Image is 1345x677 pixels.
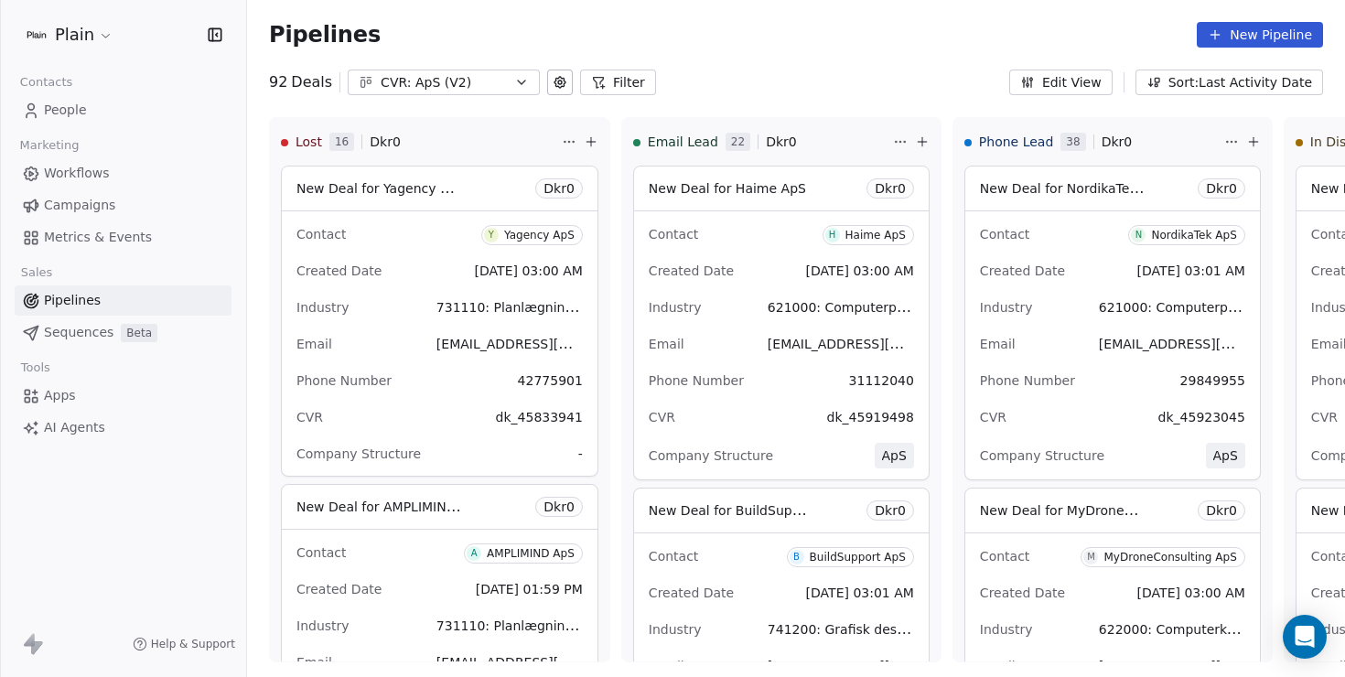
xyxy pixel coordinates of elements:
[44,323,113,342] span: Sequences
[849,373,914,388] span: 31112040
[296,300,350,315] span: Industry
[827,410,914,424] span: dk_45919498
[980,300,1033,315] span: Industry
[296,655,332,670] span: Email
[15,381,231,411] a: Apps
[543,179,575,198] span: Dkr 0
[370,133,401,151] span: Dkr 0
[649,659,684,673] span: Email
[964,118,1221,166] div: Phone Lead38Dkr0
[649,586,734,600] span: Created Date
[296,545,346,560] span: Contact
[980,659,1016,673] span: Email
[964,166,1261,480] div: New Deal for NordikaTek ApSDkr0ContactNNordikaTek ApSCreated Date[DATE] 03:01 AMIndustry621000: C...
[980,263,1065,278] span: Created Date
[1180,373,1245,388] span: 29849955
[121,324,157,342] span: Beta
[649,448,773,463] span: Company Structure
[875,501,906,520] span: Dkr 0
[133,637,235,651] a: Help & Support
[1137,586,1245,600] span: [DATE] 03:00 AM
[980,373,1075,388] span: Phone Number
[1103,551,1236,564] div: MyDroneConsulting ApS
[12,69,81,96] span: Contacts
[649,373,744,388] span: Phone Number
[649,181,806,196] span: New Deal for Haime ApS
[296,179,465,197] span: New Deal for Yagency ApS
[296,337,332,351] span: Email
[649,622,702,637] span: Industry
[281,118,558,166] div: Lost16Dkr0
[269,71,332,93] div: 92
[980,448,1104,463] span: Company Structure
[766,133,797,151] span: Dkr 0
[1311,410,1338,424] span: CVR
[296,582,382,596] span: Created Date
[44,418,105,437] span: AI Agents
[980,586,1065,600] span: Created Date
[1206,179,1237,198] span: Dkr 0
[649,227,698,242] span: Contact
[633,118,889,166] div: Email Lead22Dkr0
[810,551,906,564] div: BuildSupport ApS
[980,549,1029,564] span: Contact
[543,498,575,516] span: Dkr 0
[22,19,117,50] button: Plain
[580,70,656,95] button: Filter
[269,22,381,48] span: Pipelines
[648,133,718,151] span: Email Lead
[980,410,1006,424] span: CVR
[13,259,60,286] span: Sales
[15,190,231,220] a: Campaigns
[875,179,906,198] span: Dkr 0
[15,158,231,188] a: Workflows
[649,337,684,351] span: Email
[1158,410,1245,424] span: dk_45923045
[487,547,575,560] div: AMPLIMIND ApS
[12,132,87,159] span: Marketing
[518,373,583,388] span: 42775901
[1060,133,1085,151] span: 38
[1206,501,1237,520] span: Dkr 0
[649,549,698,564] span: Contact
[296,373,392,388] span: Phone Number
[55,23,94,47] span: Plain
[489,228,494,242] div: Y
[980,179,1166,197] span: New Deal for NordikaTek ApS
[13,354,58,381] span: Tools
[980,501,1221,519] span: New Deal for MyDroneConsulting ApS
[633,166,930,480] div: New Deal for Haime ApSDkr0ContactHHaime ApSCreated Date[DATE] 03:00 AMIndustry621000: Computerpro...
[44,101,87,120] span: People
[471,546,478,561] div: A
[829,228,836,242] div: H
[475,263,583,278] span: [DATE] 03:00 AM
[768,620,1081,638] span: 741200: Grafisk design og visuel kommunikation
[1009,70,1113,95] button: Edit View
[649,501,847,519] span: New Deal for BuildSupport ApS
[291,71,332,93] span: Deals
[726,133,750,151] span: 22
[436,617,785,634] span: 731110: Planlægning og design af reklamekampagner
[381,73,507,92] div: CVR: ApS (V2)
[882,448,907,463] span: ApS
[44,386,76,405] span: Apps
[15,413,231,443] a: AI Agents
[1135,228,1143,242] div: N
[296,410,323,424] span: CVR
[979,133,1053,151] span: Phone Lead
[15,95,231,125] a: People
[44,228,152,247] span: Metrics & Events
[44,164,110,183] span: Workflows
[504,229,575,242] div: Yagency ApS
[15,285,231,316] a: Pipelines
[806,263,914,278] span: [DATE] 03:00 AM
[296,498,485,515] span: New Deal for AMPLIMIND ApS
[44,291,101,310] span: Pipelines
[476,582,583,596] span: [DATE] 01:59 PM
[296,227,346,242] span: Contact
[1213,448,1238,463] span: ApS
[44,196,115,215] span: Campaigns
[649,263,734,278] span: Created Date
[436,335,661,352] span: [EMAIL_ADDRESS][DOMAIN_NAME]
[1087,550,1095,564] div: M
